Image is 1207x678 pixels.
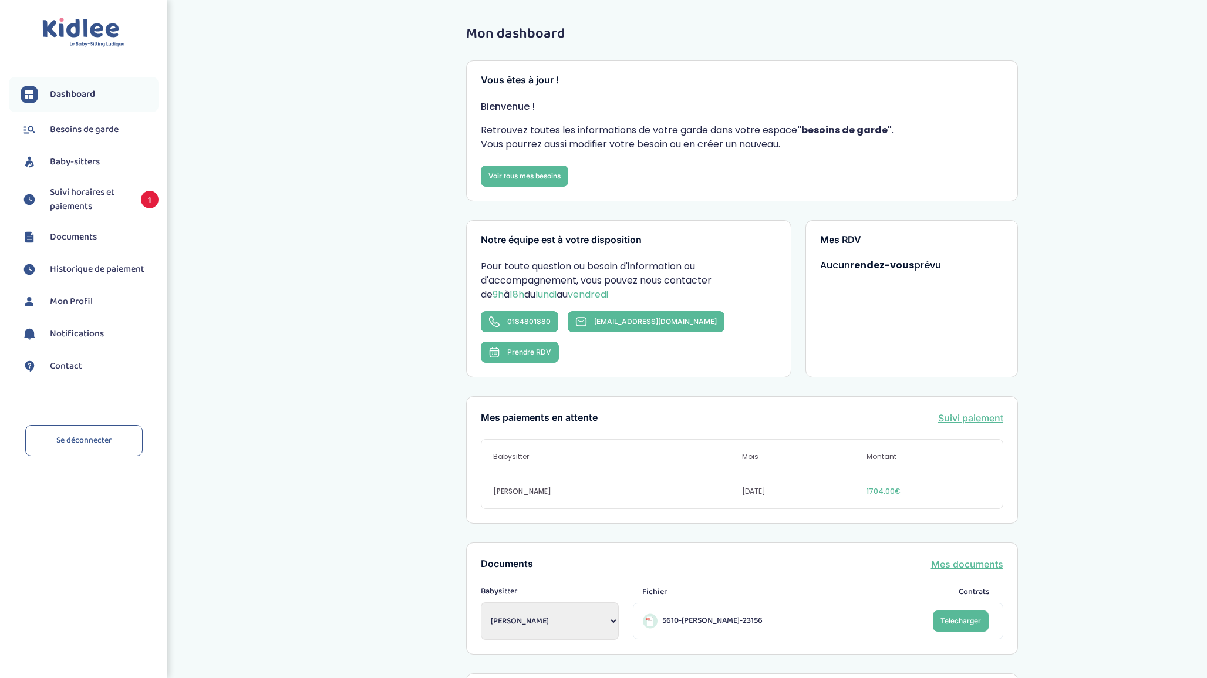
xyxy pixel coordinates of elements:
[21,261,159,278] a: Historique de paiement
[507,348,551,356] span: Prendre RDV
[481,166,568,187] a: Voir tous mes besoins
[820,258,941,272] span: Aucun prévu
[481,75,1003,86] h3: Vous êtes à jour !
[50,87,95,102] span: Dashboard
[933,610,989,632] a: Telecharger
[21,185,159,214] a: Suivi horaires et paiements 1
[21,293,159,311] a: Mon Profil
[50,230,97,244] span: Documents
[481,585,619,598] span: Babysitter
[466,26,1018,42] h1: Mon dashboard
[50,359,82,373] span: Contact
[42,18,125,48] img: logo.svg
[21,357,159,375] a: Contact
[568,311,724,332] a: [EMAIL_ADDRESS][DOMAIN_NAME]
[867,486,991,497] span: 1704.00€
[481,311,558,332] a: 0184801880
[50,185,129,214] span: Suivi horaires et paiements
[493,451,742,462] span: Babysitter
[481,100,1003,114] p: Bienvenue !
[493,486,742,497] span: [PERSON_NAME]
[940,616,981,625] span: Telecharger
[797,123,892,137] strong: "besoins de garde"
[21,153,38,171] img: babysitters.svg
[21,228,38,246] img: documents.svg
[507,317,551,326] span: 0184801880
[50,262,144,276] span: Historique de paiement
[481,123,1003,151] p: Retrouvez toutes les informations de votre garde dans votre espace . Vous pourrez aussi modifier ...
[50,155,100,169] span: Baby-sitters
[21,261,38,278] img: suivihoraire.svg
[481,413,598,423] h3: Mes paiements en attente
[21,121,38,139] img: besoin.svg
[820,235,1003,245] h3: Mes RDV
[21,86,38,103] img: dashboard.svg
[481,259,777,302] p: Pour toute question ou besoin d'information ou d'accompagnement, vous pouvez nous contacter de à ...
[21,121,159,139] a: Besoins de garde
[481,235,777,245] h3: Notre équipe est à votre disposition
[50,295,93,309] span: Mon Profil
[594,317,717,326] span: [EMAIL_ADDRESS][DOMAIN_NAME]
[21,228,159,246] a: Documents
[481,559,533,569] h3: Documents
[21,153,159,171] a: Baby-sitters
[25,425,143,456] a: Se déconnecter
[50,123,119,137] span: Besoins de garde
[481,342,559,363] button: Prendre RDV
[568,288,608,301] span: vendredi
[21,86,159,103] a: Dashboard
[867,451,991,462] span: Montant
[959,586,989,598] span: Contrats
[535,288,557,301] span: lundi
[510,288,524,301] span: 18h
[742,486,867,497] span: [DATE]
[931,557,1003,571] a: Mes documents
[493,288,504,301] span: 9h
[21,293,38,311] img: profil.svg
[21,325,159,343] a: Notifications
[50,327,104,341] span: Notifications
[850,258,914,272] strong: rendez-vous
[642,586,667,598] span: Fichier
[21,325,38,343] img: notification.svg
[21,357,38,375] img: contact.svg
[141,191,159,208] span: 1
[662,615,763,627] span: 5610-[PERSON_NAME]-23156
[938,411,1003,425] a: Suivi paiement
[742,451,867,462] span: Mois
[21,191,38,208] img: suivihoraire.svg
